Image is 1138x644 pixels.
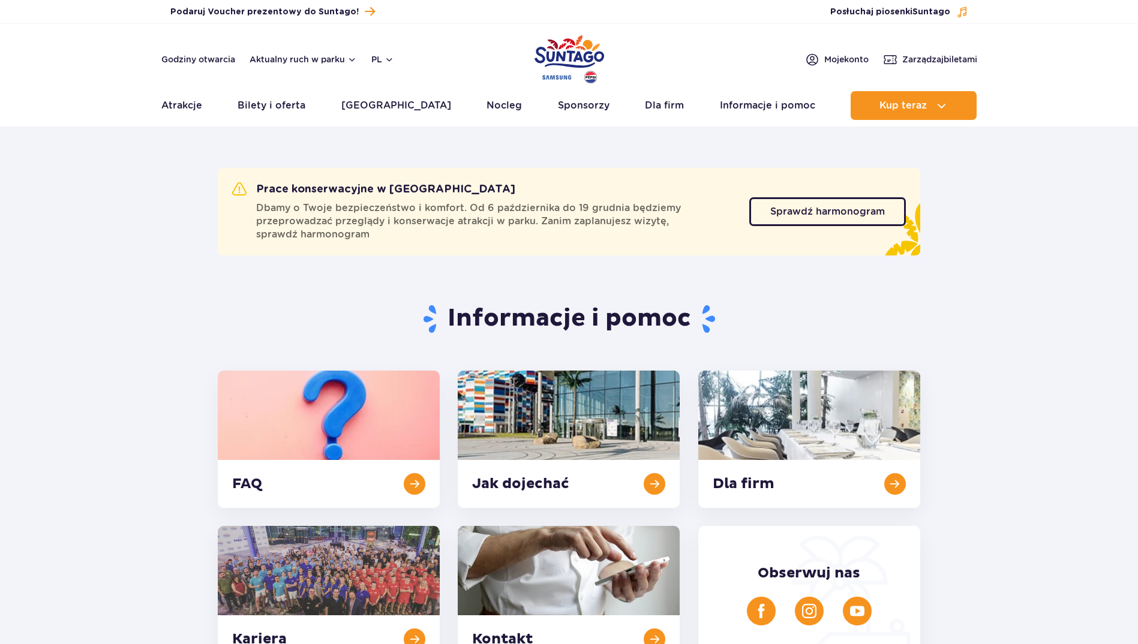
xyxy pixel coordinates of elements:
a: Bilety i oferta [238,91,305,120]
span: Moje konto [824,53,869,65]
a: Sprawdź harmonogram [749,197,906,226]
a: Nocleg [487,91,522,120]
span: Obserwuj nas [758,564,860,582]
span: Suntago [912,8,950,16]
a: Zarządzajbiletami [883,52,977,67]
a: Godziny otwarcia [161,53,235,65]
button: Posłuchaj piosenkiSuntago [830,6,968,18]
a: Podaruj Voucher prezentowy do Suntago! [170,4,375,20]
img: Instagram [802,604,816,618]
span: Sprawdź harmonogram [770,207,885,216]
button: Kup teraz [851,91,977,120]
img: Facebook [754,604,768,618]
a: [GEOGRAPHIC_DATA] [341,91,451,120]
span: Kup teraz [879,100,927,111]
button: pl [371,53,394,65]
span: Posłuchaj piosenki [830,6,950,18]
a: Atrakcje [161,91,202,120]
a: Dla firm [645,91,684,120]
a: Mojekonto [805,52,869,67]
a: Sponsorzy [558,91,609,120]
span: Dbamy o Twoje bezpieczeństwo i komfort. Od 6 października do 19 grudnia będziemy przeprowadzać pr... [256,201,735,241]
span: Zarządzaj biletami [902,53,977,65]
h1: Informacje i pomoc [218,303,920,335]
a: Park of Poland [535,30,604,85]
img: YouTube [850,604,864,618]
span: Podaruj Voucher prezentowy do Suntago! [170,6,359,18]
a: Informacje i pomoc [720,91,815,120]
h2: Prace konserwacyjne w [GEOGRAPHIC_DATA] [232,182,515,197]
button: Aktualny ruch w parku [250,55,357,64]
